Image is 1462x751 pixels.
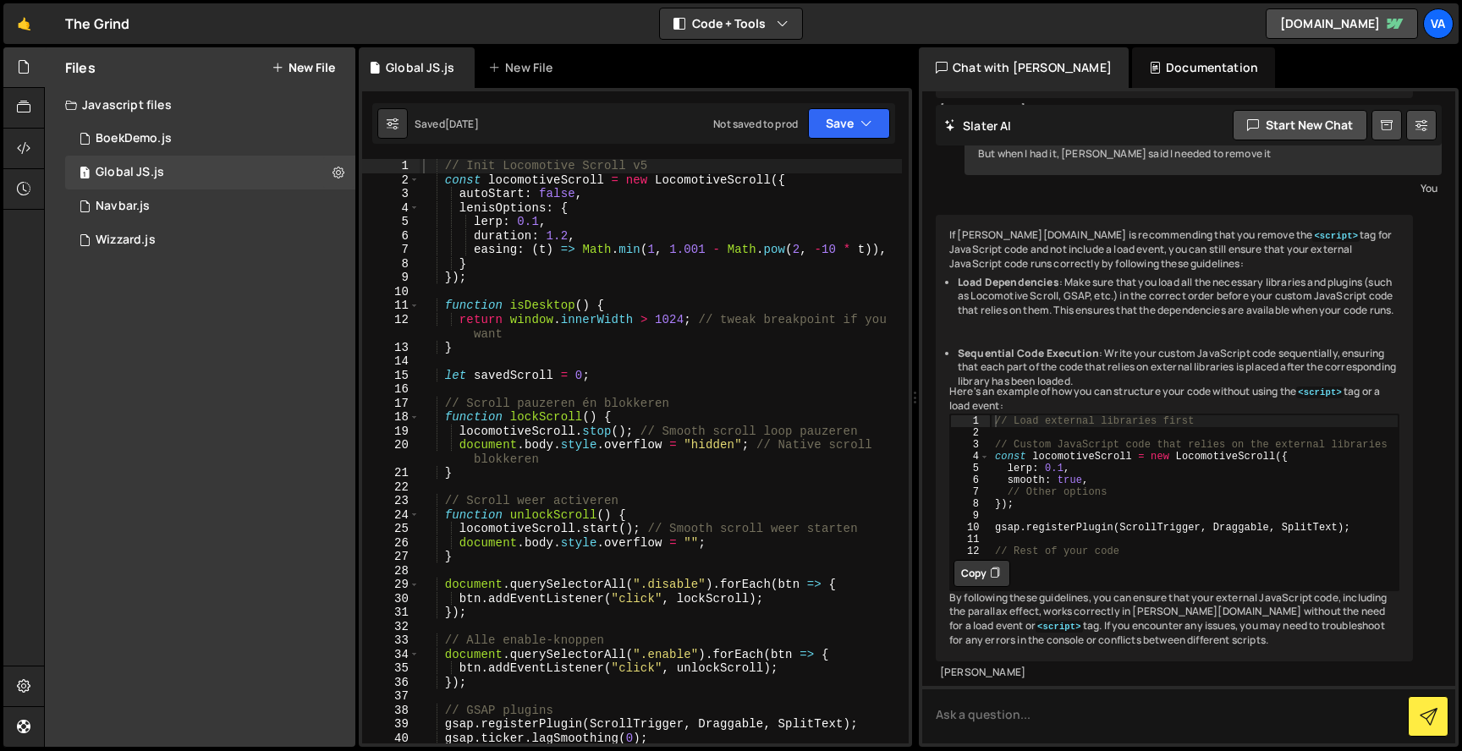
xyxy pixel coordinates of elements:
[1312,230,1360,242] code: <script>
[965,134,1442,175] div: But when I had it, [PERSON_NAME] said I needed to remove it
[362,257,420,271] div: 8
[951,498,990,510] div: 8
[96,233,156,248] div: Wizzard.js
[951,463,990,474] div: 5
[969,179,1437,197] div: You
[1296,386,1344,398] code: <script>
[660,8,802,39] button: Code + Tools
[362,536,420,551] div: 26
[936,215,1413,661] div: If [PERSON_NAME][DOMAIN_NAME] is recommending that you remove the tag for JavaScript code and not...
[958,276,1399,318] li: : Make sure that you load all the necessary libraries and plugins (such as Locomotive Scroll, GSA...
[362,425,420,439] div: 19
[272,61,335,74] button: New File
[415,117,479,131] div: Saved
[362,438,420,466] div: 20
[362,480,420,495] div: 22
[362,717,420,732] div: 39
[362,382,420,397] div: 16
[1233,110,1367,140] button: Start new chat
[65,223,355,257] div: 17048/46900.js
[362,689,420,704] div: 37
[954,560,1010,587] button: Copy
[362,676,420,690] div: 36
[951,522,990,534] div: 10
[1423,8,1454,39] a: Va
[488,59,559,76] div: New File
[362,369,420,383] div: 15
[951,510,990,522] div: 9
[96,131,172,146] div: BoekDemo.js
[944,118,1012,134] h2: Slater AI
[362,201,420,216] div: 4
[362,732,420,746] div: 40
[951,415,990,427] div: 1
[362,466,420,480] div: 21
[362,159,420,173] div: 1
[362,285,420,299] div: 10
[445,117,479,131] div: [DATE]
[951,451,990,463] div: 4
[362,410,420,425] div: 18
[65,189,355,223] div: 17048/47224.js
[362,341,420,355] div: 13
[80,167,90,181] span: 1
[362,354,420,369] div: 14
[958,347,1399,389] li: : Write your custom JavaScript code sequentially, ensuring that each part of the code that relies...
[362,592,420,606] div: 30
[65,122,355,156] div: 17048/46901.js
[940,102,1409,117] div: [PERSON_NAME]
[96,199,150,214] div: Navbar.js
[362,522,420,536] div: 25
[386,59,454,76] div: Global JS.js
[45,88,355,122] div: Javascript files
[362,313,420,341] div: 12
[1132,47,1275,88] div: Documentation
[951,534,990,545] div: 11
[362,173,420,188] div: 2
[808,108,890,139] button: Save
[362,564,420,578] div: 28
[919,47,1129,88] div: Chat with [PERSON_NAME]
[96,165,164,180] div: Global JS.js
[362,299,420,313] div: 11
[713,117,798,131] div: Not saved to prod
[951,545,990,557] div: 12
[65,156,355,189] div: 17048/46890.js
[362,187,420,201] div: 3
[951,439,990,451] div: 3
[1036,621,1083,633] code: <script>
[1266,8,1418,39] a: [DOMAIN_NAME]
[362,215,420,229] div: 5
[65,14,129,34] div: The Grind
[362,271,420,285] div: 9
[362,508,420,523] div: 24
[362,494,420,508] div: 23
[951,427,990,439] div: 2
[362,243,420,257] div: 7
[3,3,45,44] a: 🤙
[362,397,420,411] div: 17
[362,633,420,648] div: 33
[362,578,420,592] div: 29
[951,474,990,486] div: 6
[362,661,420,676] div: 35
[940,666,1409,680] div: [PERSON_NAME]
[951,486,990,498] div: 7
[362,620,420,634] div: 32
[958,275,1059,289] strong: Load Dependencies
[362,550,420,564] div: 27
[362,229,420,244] div: 6
[65,58,96,77] h2: Files
[362,704,420,718] div: 38
[362,606,420,620] div: 31
[362,648,420,662] div: 34
[958,346,1099,360] strong: Sequential Code Execution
